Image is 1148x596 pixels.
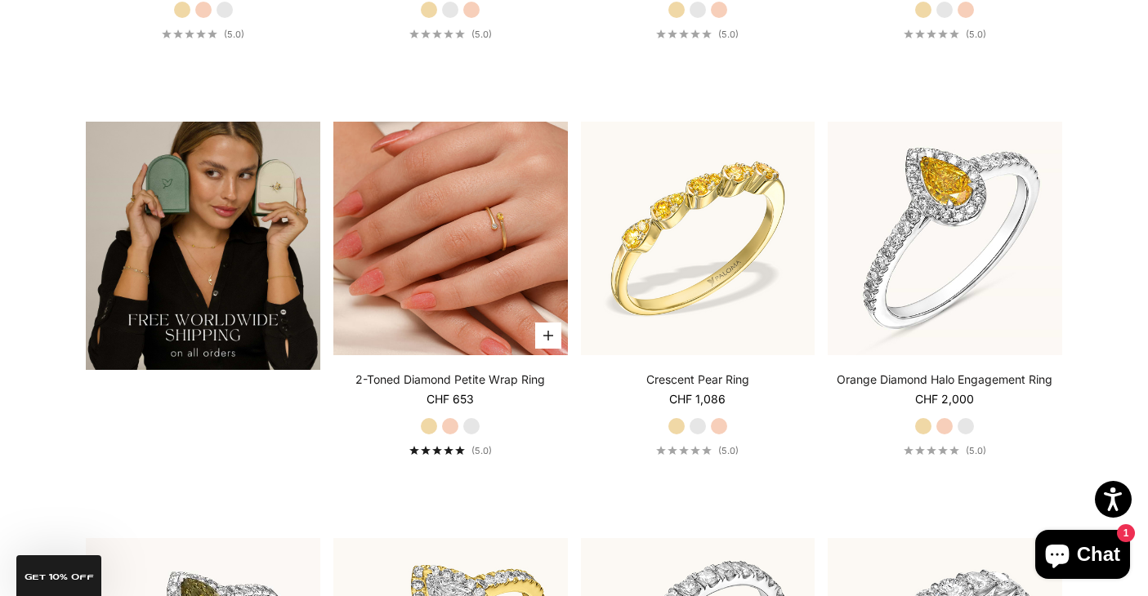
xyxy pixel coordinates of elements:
[409,446,465,455] div: 5.0 out of 5.0 stars
[409,445,492,456] a: 5.0 out of 5.0 stars(5.0)
[718,29,739,40] span: (5.0)
[471,445,492,456] span: (5.0)
[1030,530,1135,583] inbox-online-store-chat: Shopify online store chat
[162,29,217,38] div: 5.0 out of 5.0 stars
[427,391,474,407] sale-price: CHF 653
[904,29,986,40] a: 5.0 out of 5.0 stars(5.0)
[656,29,739,40] a: 5.0 out of 5.0 stars(5.0)
[471,29,492,40] span: (5.0)
[966,29,986,40] span: (5.0)
[966,445,986,456] span: (5.0)
[904,446,959,455] div: 5.0 out of 5.0 stars
[915,391,974,407] sale-price: CHF 2,000
[355,371,545,388] a: 2-Toned Diamond Petite Wrap Ring
[162,29,244,40] a: 5.0 out of 5.0 stars(5.0)
[669,391,726,407] sale-price: CHF 1,086
[828,122,1062,356] img: #WhiteGold
[409,29,492,40] a: 5.0 out of 5.0 stars(5.0)
[646,371,749,388] a: Crescent Pear Ring
[581,122,815,356] img: #YellowGold
[16,555,101,596] div: GET 10% Off
[656,29,712,38] div: 5.0 out of 5.0 stars
[718,445,739,456] span: (5.0)
[333,122,568,356] img: #YellowGold #RoseGold #WhiteGold
[656,445,739,456] a: 5.0 out of 5.0 stars(5.0)
[409,29,465,38] div: 5.0 out of 5.0 stars
[837,371,1052,388] a: Orange Diamond Halo Engagement Ring
[904,29,959,38] div: 5.0 out of 5.0 stars
[904,445,986,456] a: 5.0 out of 5.0 stars(5.0)
[656,446,712,455] div: 5.0 out of 5.0 stars
[25,573,94,581] span: GET 10% Off
[224,29,244,40] span: (5.0)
